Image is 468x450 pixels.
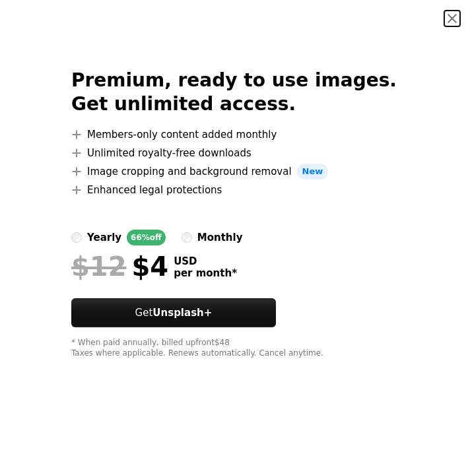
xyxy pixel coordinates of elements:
button: GetUnsplash+ [71,298,276,327]
li: Unlimited royalty-free downloads [71,145,397,161]
input: yearly66%off [71,232,82,243]
div: $4 [71,251,168,282]
h2: Premium, ready to use images. Get unlimited access. [71,69,397,116]
div: 66% off [127,230,166,245]
strong: Unsplash+ [152,307,212,319]
li: Image cropping and background removal [71,164,397,179]
span: $12 [71,251,127,282]
span: New [297,164,329,179]
li: Members-only content added monthly [71,127,397,143]
div: yearly [87,230,121,245]
li: Enhanced legal protections [71,182,397,198]
span: per month * [174,267,237,279]
div: * When paid annually, billed upfront $48 Taxes where applicable. Renews automatically. Cancel any... [71,338,397,359]
span: USD [174,255,237,267]
input: monthly [182,232,192,243]
div: monthly [197,230,243,245]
